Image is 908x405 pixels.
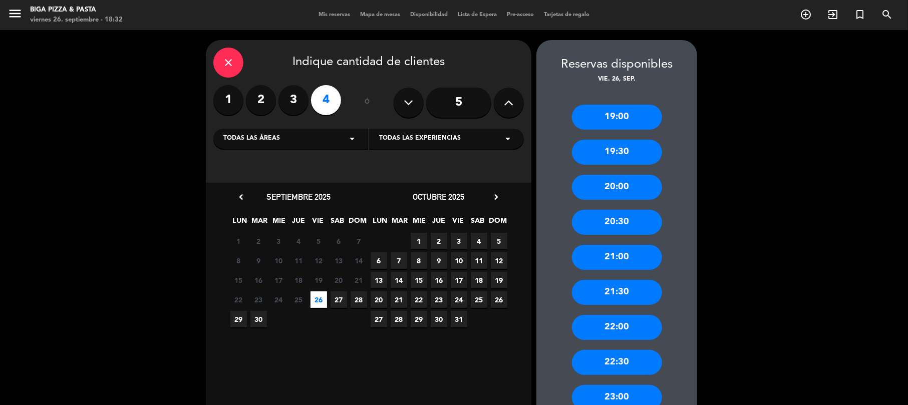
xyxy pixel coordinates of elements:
[290,233,307,249] span: 4
[413,192,465,202] span: octubre 2025
[311,233,327,249] span: 5
[355,12,405,18] span: Mapa de mesas
[270,233,287,249] span: 3
[372,215,389,231] span: LUN
[431,252,447,269] span: 9
[451,291,467,308] span: 24
[451,233,467,249] span: 3
[213,48,524,78] div: Indique cantidad de clientes
[230,291,247,308] span: 22
[491,291,507,308] span: 26
[431,272,447,288] span: 16
[331,272,347,288] span: 20
[502,12,539,18] span: Pre-acceso
[346,133,358,145] i: arrow_drop_down
[351,252,367,269] span: 14
[536,75,697,85] div: vie. 26, sep.
[572,315,662,340] div: 22:00
[431,215,447,231] span: JUE
[311,85,341,115] label: 4
[250,291,267,308] span: 23
[502,133,514,145] i: arrow_drop_down
[371,311,387,327] span: 27
[379,134,461,144] span: Todas las experiencias
[232,215,248,231] span: LUN
[213,85,243,115] label: 1
[246,85,276,115] label: 2
[371,252,387,269] span: 6
[411,233,427,249] span: 1
[471,252,487,269] span: 11
[371,291,387,308] span: 20
[411,311,427,327] span: 29
[572,350,662,375] div: 22:30
[471,291,487,308] span: 25
[230,272,247,288] span: 15
[250,272,267,288] span: 16
[371,272,387,288] span: 13
[405,12,453,18] span: Disponibilidad
[351,233,367,249] span: 7
[451,311,467,327] span: 31
[572,175,662,200] div: 20:00
[431,291,447,308] span: 23
[431,233,447,249] span: 2
[391,291,407,308] span: 21
[539,12,594,18] span: Tarjetas de regalo
[491,233,507,249] span: 5
[311,272,327,288] span: 19
[392,215,408,231] span: MAR
[278,85,309,115] label: 3
[331,252,347,269] span: 13
[250,233,267,249] span: 2
[431,311,447,327] span: 30
[311,291,327,308] span: 26
[411,291,427,308] span: 22
[8,6,23,25] button: menu
[330,215,346,231] span: SAB
[223,134,280,144] span: Todas las áreas
[470,215,486,231] span: SAB
[270,272,287,288] span: 17
[391,252,407,269] span: 7
[411,272,427,288] span: 15
[572,210,662,235] div: 20:30
[222,57,234,69] i: close
[453,12,502,18] span: Lista de Espera
[30,5,123,15] div: Biga Pizza & Pasta
[290,272,307,288] span: 18
[572,280,662,305] div: 21:30
[271,215,287,231] span: MIE
[572,245,662,270] div: 21:00
[331,233,347,249] span: 6
[491,252,507,269] span: 12
[411,252,427,269] span: 8
[290,291,307,308] span: 25
[351,272,367,288] span: 21
[450,215,467,231] span: VIE
[491,272,507,288] span: 19
[236,192,246,202] i: chevron_left
[491,192,501,202] i: chevron_right
[827,9,839,21] i: exit_to_app
[572,140,662,165] div: 19:30
[251,215,268,231] span: MAR
[8,6,23,21] i: menu
[270,291,287,308] span: 24
[536,55,697,75] div: Reservas disponibles
[451,272,467,288] span: 17
[230,311,247,327] span: 29
[411,215,428,231] span: MIE
[250,252,267,269] span: 9
[451,252,467,269] span: 10
[230,252,247,269] span: 8
[881,9,893,21] i: search
[471,233,487,249] span: 4
[349,215,366,231] span: DOM
[290,215,307,231] span: JUE
[310,215,327,231] span: VIE
[266,192,331,202] span: septiembre 2025
[391,311,407,327] span: 28
[800,9,812,21] i: add_circle_outline
[572,105,662,130] div: 19:00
